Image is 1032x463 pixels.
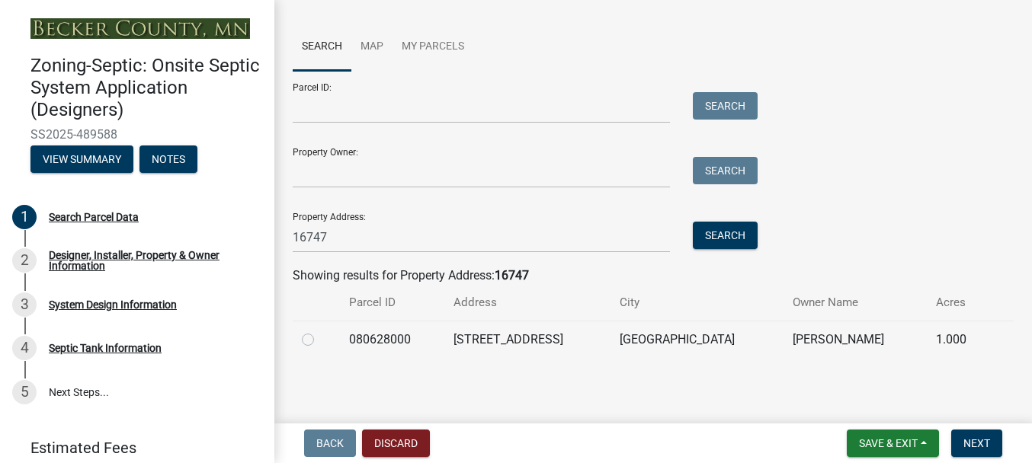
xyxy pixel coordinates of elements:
[951,429,1002,457] button: Next
[693,222,758,249] button: Search
[611,321,784,358] td: [GEOGRAPHIC_DATA]
[963,437,990,449] span: Next
[139,154,197,166] wm-modal-confirm: Notes
[693,92,758,120] button: Search
[444,285,611,321] th: Address
[859,437,918,449] span: Save & Exit
[49,299,177,310] div: System Design Information
[293,267,1014,285] div: Showing results for Property Address:
[784,285,926,321] th: Owner Name
[139,145,197,173] button: Notes
[30,55,262,120] h4: Zoning-Septic: Onsite Septic System Application (Designers)
[12,380,37,404] div: 5
[351,23,393,72] a: Map
[316,437,344,449] span: Back
[49,212,139,222] div: Search Parcel Data
[12,205,37,229] div: 1
[12,433,250,463] a: Estimated Fees
[30,154,133,166] wm-modal-confirm: Summary
[362,429,430,457] button: Discard
[49,250,250,271] div: Designer, Installer, Property & Owner Information
[784,321,926,358] td: [PERSON_NAME]
[340,321,444,358] td: 080628000
[30,127,244,142] span: SS2025-489588
[293,23,351,72] a: Search
[927,285,990,321] th: Acres
[611,285,784,321] th: City
[393,23,473,72] a: My Parcels
[495,268,529,283] strong: 16747
[12,248,37,273] div: 2
[444,321,611,358] td: [STREET_ADDRESS]
[30,145,133,173] button: View Summary
[847,429,939,457] button: Save & Exit
[30,18,250,39] img: Becker County, Minnesota
[49,343,162,353] div: Septic Tank Information
[12,336,37,360] div: 4
[12,292,37,317] div: 3
[340,285,444,321] th: Parcel ID
[304,429,356,457] button: Back
[693,157,758,184] button: Search
[927,321,990,358] td: 1.000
